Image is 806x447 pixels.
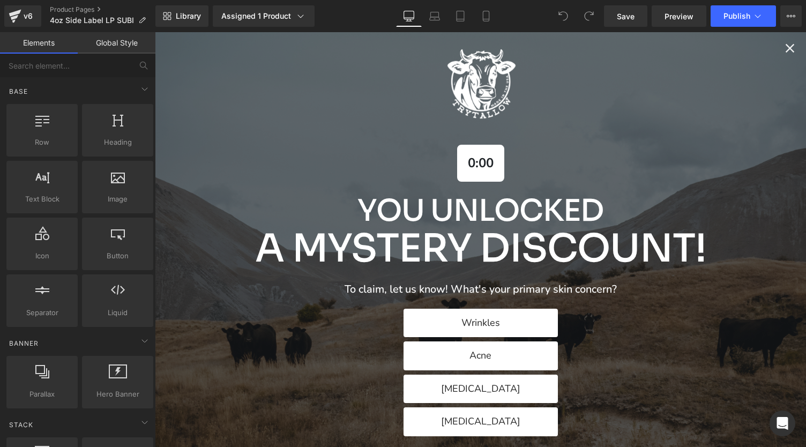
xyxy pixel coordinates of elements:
button: Acne [249,309,403,338]
a: New Library [155,5,208,27]
span: Icon [10,250,74,262]
a: Laptop [422,5,447,27]
button: [MEDICAL_DATA] [249,342,403,371]
span: Separator [10,307,74,318]
a: Desktop [396,5,422,27]
span: Liquid [85,307,150,318]
button: Wrinkles [249,277,403,306]
div: Open Intercom Messenger [770,411,795,436]
span: Image [85,193,150,205]
span: Button [85,250,150,262]
a: Product Pages [50,5,155,14]
div: Close popup [628,9,643,24]
p: You Unlocked [100,162,551,196]
div: v6 [21,9,35,23]
a: Tablet [447,5,473,27]
span: Base [8,86,29,96]
a: Preview [652,5,706,27]
a: v6 [4,5,41,27]
span: Row [10,137,74,148]
button: More [780,5,802,27]
a: Mobile [473,5,499,27]
span: 4oz Side Label LP SUBI [50,16,134,25]
span: Publish [723,12,750,20]
p: To claim, let us know! What's your primary skin concern? [190,251,462,264]
button: Publish [711,5,776,27]
button: [MEDICAL_DATA] [249,375,403,404]
span: Hero Banner [85,389,150,400]
div: Assigned 1 Product [221,11,306,21]
a: Global Style [78,32,155,54]
span: Library [176,11,201,21]
span: Preview [665,11,693,22]
span: Parallax [10,389,74,400]
button: Undo [553,5,574,27]
span: Banner [8,338,40,348]
img: Logo [286,11,366,91]
span: Save [617,11,635,22]
span: Stack [8,420,34,430]
span: Heading [85,137,150,148]
span: Text Block [10,193,74,205]
button: Redo [578,5,600,27]
p: 0:00 [313,123,339,139]
p: A Mystery Discount! [100,195,551,237]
